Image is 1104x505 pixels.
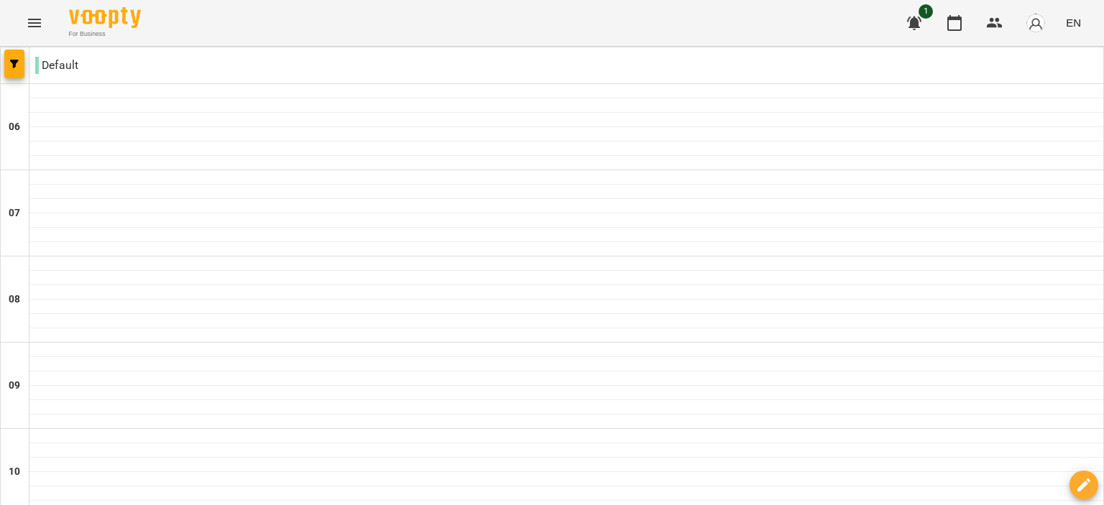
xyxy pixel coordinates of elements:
span: EN [1066,15,1081,30]
h6: 10 [9,464,20,480]
h6: 06 [9,119,20,135]
h6: 07 [9,205,20,221]
button: Menu [17,6,52,40]
button: EN [1060,9,1087,36]
p: Default [35,57,78,74]
img: Voopty Logo [69,7,141,28]
span: 1 [919,4,933,19]
h6: 08 [9,292,20,307]
span: For Business [69,29,141,39]
h6: 09 [9,378,20,394]
img: avatar_s.png [1026,13,1046,33]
